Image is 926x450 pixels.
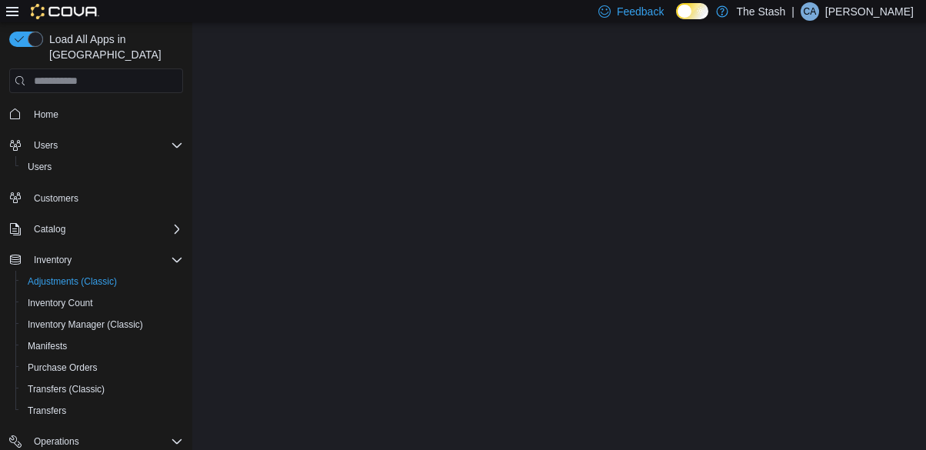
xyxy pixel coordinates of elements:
[22,337,183,355] span: Manifests
[28,251,183,269] span: Inventory
[28,220,72,238] button: Catalog
[3,102,189,125] button: Home
[28,105,65,124] a: Home
[22,158,183,176] span: Users
[28,161,52,173] span: Users
[617,4,664,19] span: Feedback
[28,136,64,155] button: Users
[34,223,65,235] span: Catalog
[15,314,189,335] button: Inventory Manager (Classic)
[22,294,99,312] a: Inventory Count
[15,292,189,314] button: Inventory Count
[22,358,183,377] span: Purchase Orders
[3,135,189,156] button: Users
[22,337,73,355] a: Manifests
[676,19,677,20] span: Dark Mode
[3,218,189,240] button: Catalog
[22,272,183,291] span: Adjustments (Classic)
[804,2,817,21] span: CA
[736,2,785,21] p: The Stash
[28,104,183,123] span: Home
[34,435,79,448] span: Operations
[801,2,819,21] div: CeCe Acosta
[34,192,78,205] span: Customers
[22,315,149,334] a: Inventory Manager (Classic)
[28,220,183,238] span: Catalog
[15,357,189,378] button: Purchase Orders
[28,362,98,374] span: Purchase Orders
[22,358,104,377] a: Purchase Orders
[28,136,183,155] span: Users
[22,294,183,312] span: Inventory Count
[22,380,183,398] span: Transfers (Classic)
[28,275,117,288] span: Adjustments (Classic)
[28,189,85,208] a: Customers
[15,378,189,400] button: Transfers (Classic)
[43,32,183,62] span: Load All Apps in [GEOGRAPHIC_DATA]
[28,251,78,269] button: Inventory
[31,4,99,19] img: Cova
[15,400,189,422] button: Transfers
[15,156,189,178] button: Users
[791,2,794,21] p: |
[22,315,183,334] span: Inventory Manager (Classic)
[22,402,183,420] span: Transfers
[34,108,58,121] span: Home
[28,405,66,417] span: Transfers
[825,2,914,21] p: [PERSON_NAME]
[15,271,189,292] button: Adjustments (Classic)
[28,188,183,208] span: Customers
[28,340,67,352] span: Manifests
[3,249,189,271] button: Inventory
[28,318,143,331] span: Inventory Manager (Classic)
[3,187,189,209] button: Customers
[28,383,105,395] span: Transfers (Classic)
[22,402,72,420] a: Transfers
[22,380,111,398] a: Transfers (Classic)
[676,3,708,19] input: Dark Mode
[34,139,58,152] span: Users
[28,297,93,309] span: Inventory Count
[15,335,189,357] button: Manifests
[22,158,58,176] a: Users
[34,254,72,266] span: Inventory
[22,272,123,291] a: Adjustments (Classic)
